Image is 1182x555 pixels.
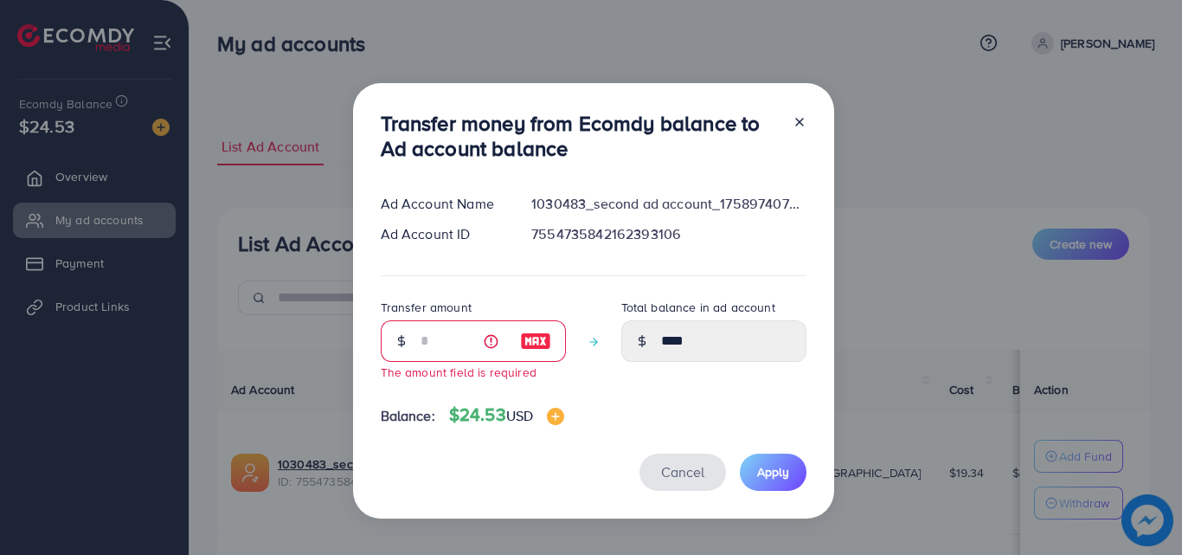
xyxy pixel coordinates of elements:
div: Ad Account Name [367,194,518,214]
span: Apply [757,463,789,481]
h3: Transfer money from Ecomdy balance to Ad account balance [381,111,779,161]
span: Balance: [381,406,435,426]
small: The amount field is required [381,364,536,380]
div: 7554735842162393106 [517,224,819,244]
h4: $24.53 [449,404,564,426]
button: Apply [740,454,806,491]
img: image [547,408,564,425]
div: 1030483_second ad account_1758974072967 [517,194,819,214]
span: USD [506,406,533,425]
label: Transfer amount [381,299,472,316]
label: Total balance in ad account [621,299,775,316]
button: Cancel [639,454,726,491]
span: Cancel [661,462,704,481]
img: image [520,331,551,352]
div: Ad Account ID [367,224,518,244]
